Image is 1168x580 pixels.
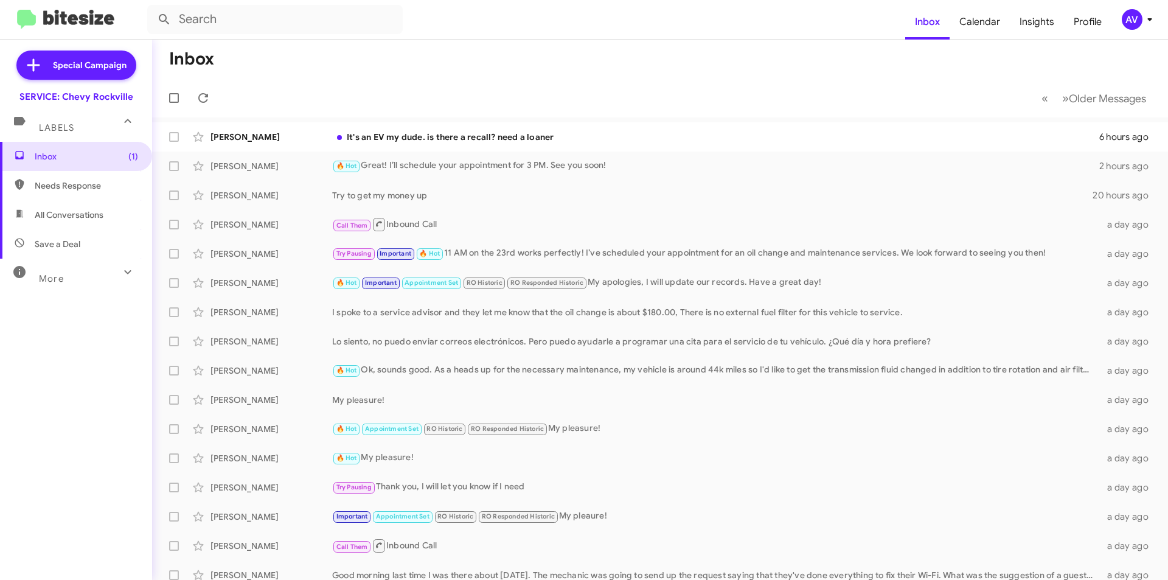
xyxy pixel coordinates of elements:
[128,150,138,162] span: (1)
[380,250,411,257] span: Important
[210,218,332,231] div: [PERSON_NAME]
[35,238,80,250] span: Save a Deal
[19,91,133,103] div: SERVICE: Chevy Rockville
[1100,511,1158,523] div: a day ago
[332,217,1100,232] div: Inbound Call
[482,512,555,520] span: RO Responded Historic
[426,425,462,433] span: RO Historic
[336,425,357,433] span: 🔥 Hot
[210,160,332,172] div: [PERSON_NAME]
[1069,92,1146,105] span: Older Messages
[169,49,214,69] h1: Inbox
[1099,131,1158,143] div: 6 hours ago
[210,335,332,348] div: [PERSON_NAME]
[210,277,332,289] div: [PERSON_NAME]
[332,422,1100,436] div: My pleasure!
[35,150,138,162] span: Inbox
[1100,306,1158,318] div: a day ago
[1100,335,1158,348] div: a day ago
[210,248,332,260] div: [PERSON_NAME]
[210,511,332,523] div: [PERSON_NAME]
[210,540,332,552] div: [PERSON_NAME]
[1100,248,1158,260] div: a day ago
[332,451,1100,465] div: My pleasure!
[210,452,332,464] div: [PERSON_NAME]
[1034,86,1055,111] button: Previous
[1100,452,1158,464] div: a day ago
[210,306,332,318] div: [PERSON_NAME]
[1100,365,1158,377] div: a day ago
[1100,218,1158,231] div: a day ago
[1100,423,1158,435] div: a day ago
[53,59,127,71] span: Special Campaign
[332,246,1100,260] div: 11 AM on the 23rd works perfectly! I’ve scheduled your appointment for an oil change and maintena...
[1100,394,1158,406] div: a day ago
[332,159,1099,173] div: Great! I’ll schedule your appointment for 3 PM. See you soon!
[1041,91,1048,106] span: «
[467,279,502,287] span: RO Historic
[39,273,64,284] span: More
[336,454,357,462] span: 🔥 Hot
[210,394,332,406] div: [PERSON_NAME]
[336,366,357,374] span: 🔥 Hot
[332,335,1100,348] div: Lo siento, no puedo enviar correos electrónicos. Pero puedo ayudarle a programar una cita para el...
[332,509,1100,523] div: My pleaure!
[336,250,372,257] span: Try Pausing
[905,4,950,40] a: Inbox
[1035,86,1153,111] nav: Page navigation example
[210,481,332,494] div: [PERSON_NAME]
[332,189,1093,201] div: Try to get my money up
[336,279,357,287] span: 🔥 Hot
[39,122,74,133] span: Labels
[332,131,1099,143] div: It's an EV my dude. is there a recall? need a loaner
[365,279,397,287] span: Important
[35,209,103,221] span: All Conversations
[336,162,357,170] span: 🔥 Hot
[332,363,1100,377] div: Ok, sounds good. As a heads up for the necessary maintenance, my vehicle is around 44k miles so I...
[1062,91,1069,106] span: »
[1100,277,1158,289] div: a day ago
[16,51,136,80] a: Special Campaign
[210,131,332,143] div: [PERSON_NAME]
[510,279,583,287] span: RO Responded Historic
[332,306,1100,318] div: I spoke to a service advisor and they let me know that the oil change is about $180.00, There is ...
[336,483,372,491] span: Try Pausing
[1055,86,1153,111] button: Next
[332,394,1100,406] div: My pleasure!
[336,512,368,520] span: Important
[1064,4,1111,40] a: Profile
[376,512,429,520] span: Appointment Set
[210,365,332,377] div: [PERSON_NAME]
[471,425,544,433] span: RO Responded Historic
[336,222,368,229] span: Call Them
[365,425,419,433] span: Appointment Set
[950,4,1010,40] a: Calendar
[210,423,332,435] div: [PERSON_NAME]
[437,512,473,520] span: RO Historic
[419,250,440,257] span: 🔥 Hot
[405,279,458,287] span: Appointment Set
[147,5,403,34] input: Search
[1100,540,1158,552] div: a day ago
[1100,481,1158,494] div: a day ago
[1099,160,1158,172] div: 2 hours ago
[35,180,138,192] span: Needs Response
[210,189,332,201] div: [PERSON_NAME]
[332,480,1100,494] div: Thank you, I will let you know if I need
[332,538,1100,553] div: Inbound Call
[1122,9,1142,30] div: AV
[336,543,368,551] span: Call Them
[1010,4,1064,40] a: Insights
[1111,9,1155,30] button: AV
[332,276,1100,290] div: My apologies, I will update our records. Have a great day!
[1093,189,1158,201] div: 20 hours ago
